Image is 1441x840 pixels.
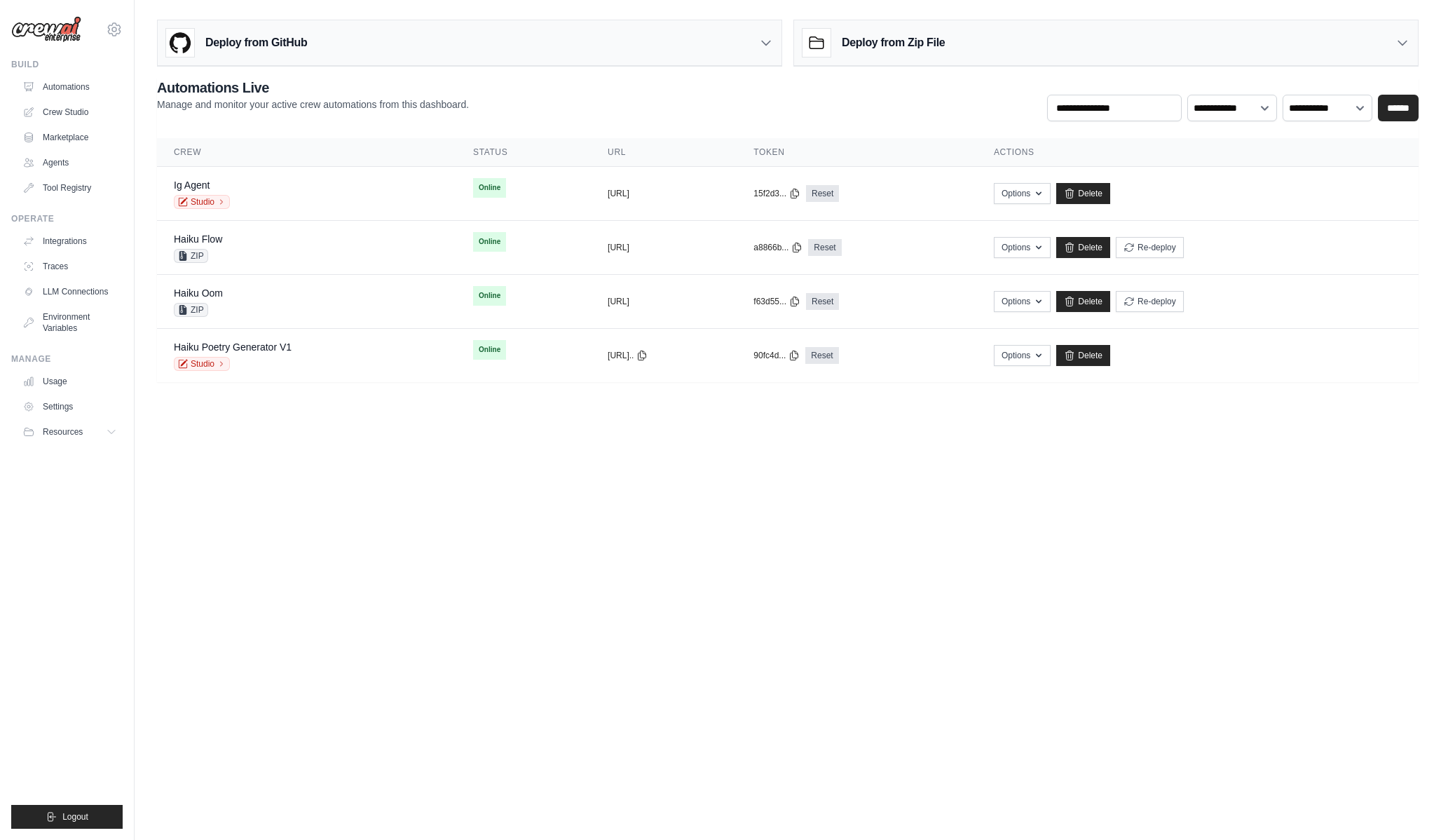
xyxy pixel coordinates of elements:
[753,350,800,361] button: 90fc4d...
[174,357,230,371] a: Studio
[17,255,123,278] a: Traces
[473,178,506,198] span: Online
[17,151,123,174] a: Agents
[62,811,88,822] span: Logout
[737,138,977,167] th: Token
[174,195,230,209] a: Studio
[174,179,210,191] a: Ig Agent
[11,213,123,224] div: Operate
[157,97,469,111] p: Manage and monitor your active crew automations from this dashboard.
[17,395,123,418] a: Settings
[17,76,123,98] a: Automations
[17,126,123,149] a: Marketplace
[11,59,123,70] div: Build
[753,188,800,199] button: 15f2d3...
[157,78,469,97] h2: Automations Live
[842,34,945,51] h3: Deploy from Zip File
[1116,291,1184,312] button: Re-deploy
[166,29,194,57] img: GitHub Logo
[1056,291,1110,312] a: Delete
[806,185,839,202] a: Reset
[1056,237,1110,258] a: Delete
[174,303,208,317] span: ZIP
[994,345,1051,366] button: Options
[17,177,123,199] a: Tool Registry
[1116,237,1184,258] button: Re-deploy
[456,138,591,167] th: Status
[157,138,456,167] th: Crew
[17,280,123,303] a: LLM Connections
[753,242,803,253] button: a8866b...
[994,237,1051,258] button: Options
[473,286,506,306] span: Online
[11,16,81,43] img: Logo
[1056,345,1110,366] a: Delete
[17,421,123,443] button: Resources
[17,101,123,123] a: Crew Studio
[1056,183,1110,204] a: Delete
[17,230,123,252] a: Integrations
[808,239,841,256] a: Reset
[473,232,506,252] span: Online
[473,340,506,360] span: Online
[591,138,737,167] th: URL
[205,34,307,51] h3: Deploy from GitHub
[174,341,292,353] a: Haiku Poetry Generator V1
[17,306,123,339] a: Environment Variables
[994,291,1051,312] button: Options
[43,426,83,438] span: Resources
[174,287,223,299] a: Haiku Oom
[174,249,208,263] span: ZIP
[805,347,838,364] a: Reset
[753,296,800,307] button: f63d55...
[174,233,222,245] a: Haiku Flow
[977,138,1419,167] th: Actions
[11,353,123,365] div: Manage
[994,183,1051,204] button: Options
[17,370,123,393] a: Usage
[11,805,123,829] button: Logout
[806,293,839,310] a: Reset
